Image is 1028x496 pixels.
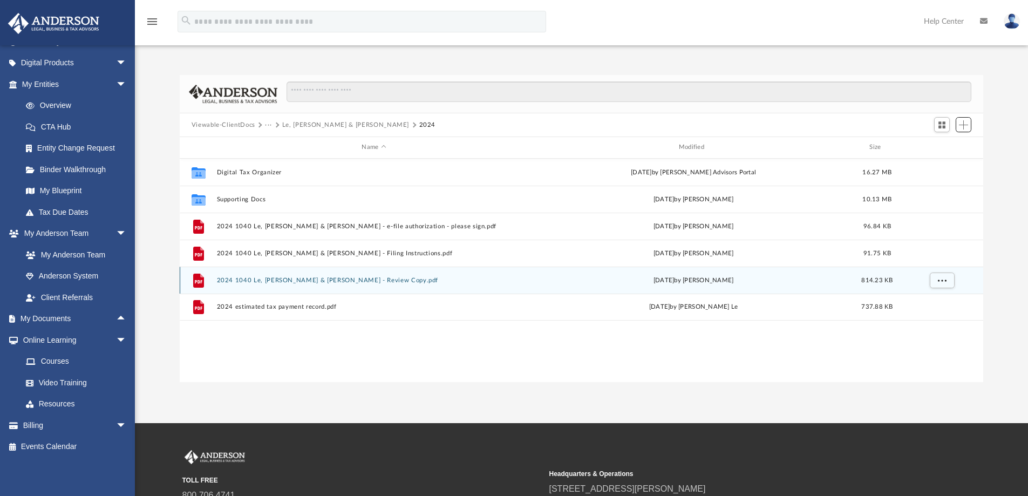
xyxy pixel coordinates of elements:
button: More options [929,272,954,288]
small: TOLL FREE [182,475,542,485]
i: menu [146,15,159,28]
a: My Blueprint [15,180,138,202]
span: arrow_drop_down [116,73,138,96]
button: 2024 estimated tax payment record.pdf [216,303,531,310]
small: Headquarters & Operations [549,469,909,479]
span: arrow_drop_down [116,329,138,351]
button: Add [956,117,972,132]
div: by [PERSON_NAME] [536,248,850,258]
a: Resources [15,393,138,415]
a: Anderson System [15,266,138,287]
button: Switch to Grid View [934,117,950,132]
span: [DATE] [653,223,674,229]
div: Name [216,142,531,152]
a: [STREET_ADDRESS][PERSON_NAME] [549,484,706,493]
span: 16.27 MB [862,169,891,175]
a: Courses [15,351,138,372]
a: Events Calendar [8,436,143,458]
a: Binder Walkthrough [15,159,143,180]
span: 10.13 MB [862,196,891,202]
button: 2024 1040 Le, [PERSON_NAME] & [PERSON_NAME] - Filing Instructions.pdf [216,250,531,257]
a: Tax Due Dates [15,201,143,223]
span: 737.88 KB [861,304,893,310]
button: Le, [PERSON_NAME] & [PERSON_NAME] [282,120,409,130]
div: by [PERSON_NAME] [536,221,850,231]
div: id [185,142,212,152]
span: [DATE] [653,250,674,256]
span: arrow_drop_down [116,415,138,437]
a: My Anderson Teamarrow_drop_down [8,223,138,244]
button: 2024 1040 Le, [PERSON_NAME] & [PERSON_NAME] - e-file authorization - please sign.pdf [216,223,531,230]
a: Digital Productsarrow_drop_down [8,52,143,74]
a: Overview [15,95,143,117]
div: by [PERSON_NAME] [536,275,850,285]
span: arrow_drop_down [116,52,138,74]
span: [DATE] [653,277,674,283]
div: Size [855,142,898,152]
div: id [903,142,979,152]
button: Viewable-ClientDocs [192,120,255,130]
button: 2024 [419,120,436,130]
img: Anderson Advisors Platinum Portal [182,450,247,464]
span: arrow_drop_up [116,308,138,330]
a: Billingarrow_drop_down [8,415,143,436]
a: CTA Hub [15,116,143,138]
span: 814.23 KB [861,277,893,283]
a: menu [146,21,159,28]
img: User Pic [1004,13,1020,29]
i: search [180,15,192,26]
div: [DATE] by [PERSON_NAME] [536,194,850,204]
a: Online Learningarrow_drop_down [8,329,138,351]
span: arrow_drop_down [116,223,138,245]
a: Video Training [15,372,132,393]
a: Entity Change Request [15,138,143,159]
a: My Anderson Team [15,244,132,266]
button: ··· [265,120,272,130]
a: My Documentsarrow_drop_up [8,308,138,330]
div: Modified [536,142,851,152]
div: [DATE] by [PERSON_NAME] Advisors Portal [536,167,850,177]
a: Client Referrals [15,287,138,308]
div: by [PERSON_NAME] Le [536,302,850,312]
input: Search files and folders [287,81,971,102]
span: 96.84 KB [863,223,891,229]
img: Anderson Advisors Platinum Portal [5,13,103,34]
button: Supporting Docs [216,196,531,203]
div: grid [180,159,984,382]
a: My Entitiesarrow_drop_down [8,73,143,95]
button: 2024 1040 Le, [PERSON_NAME] & [PERSON_NAME] - Review Copy.pdf [216,277,531,284]
span: [DATE] [649,304,670,310]
button: Digital Tax Organizer [216,169,531,176]
span: 91.75 KB [863,250,891,256]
